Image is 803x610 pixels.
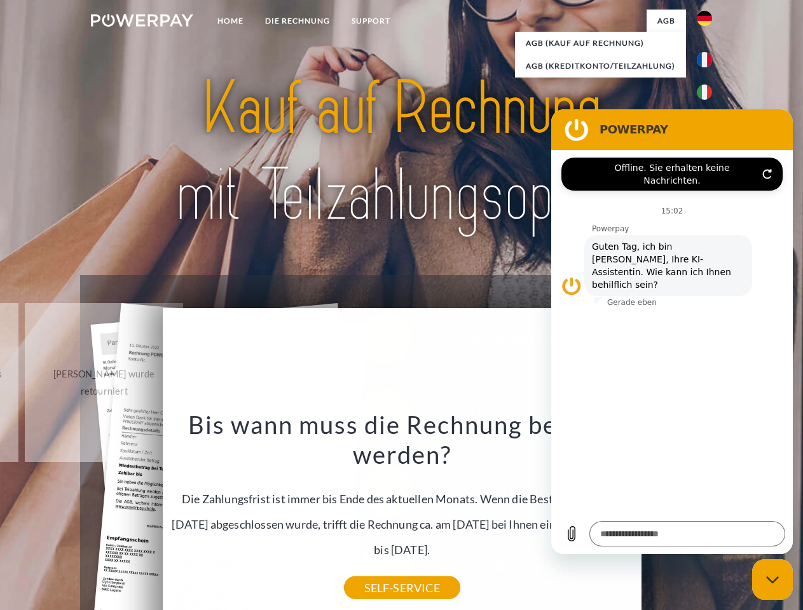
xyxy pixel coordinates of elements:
[752,559,793,600] iframe: Schaltfläche zum Öffnen des Messaging-Fensters; Konversation läuft
[91,14,193,27] img: logo-powerpay-white.svg
[515,55,686,78] a: AGB (Kreditkonto/Teilzahlung)
[697,11,712,26] img: de
[254,10,341,32] a: DIE RECHNUNG
[170,409,634,470] h3: Bis wann muss die Rechnung bezahlt werden?
[170,409,634,588] div: Die Zahlungsfrist ist immer bis Ende des aktuellen Monats. Wenn die Bestellung z.B. am [DATE] abg...
[697,85,712,100] img: it
[32,365,175,400] div: [PERSON_NAME] wurde retourniert
[697,52,712,67] img: fr
[121,61,682,243] img: title-powerpay_de.svg
[515,32,686,55] a: AGB (Kauf auf Rechnung)
[551,109,793,554] iframe: Messaging-Fenster
[344,576,460,599] a: SELF-SERVICE
[207,10,254,32] a: Home
[341,10,401,32] a: SUPPORT
[647,10,686,32] a: agb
